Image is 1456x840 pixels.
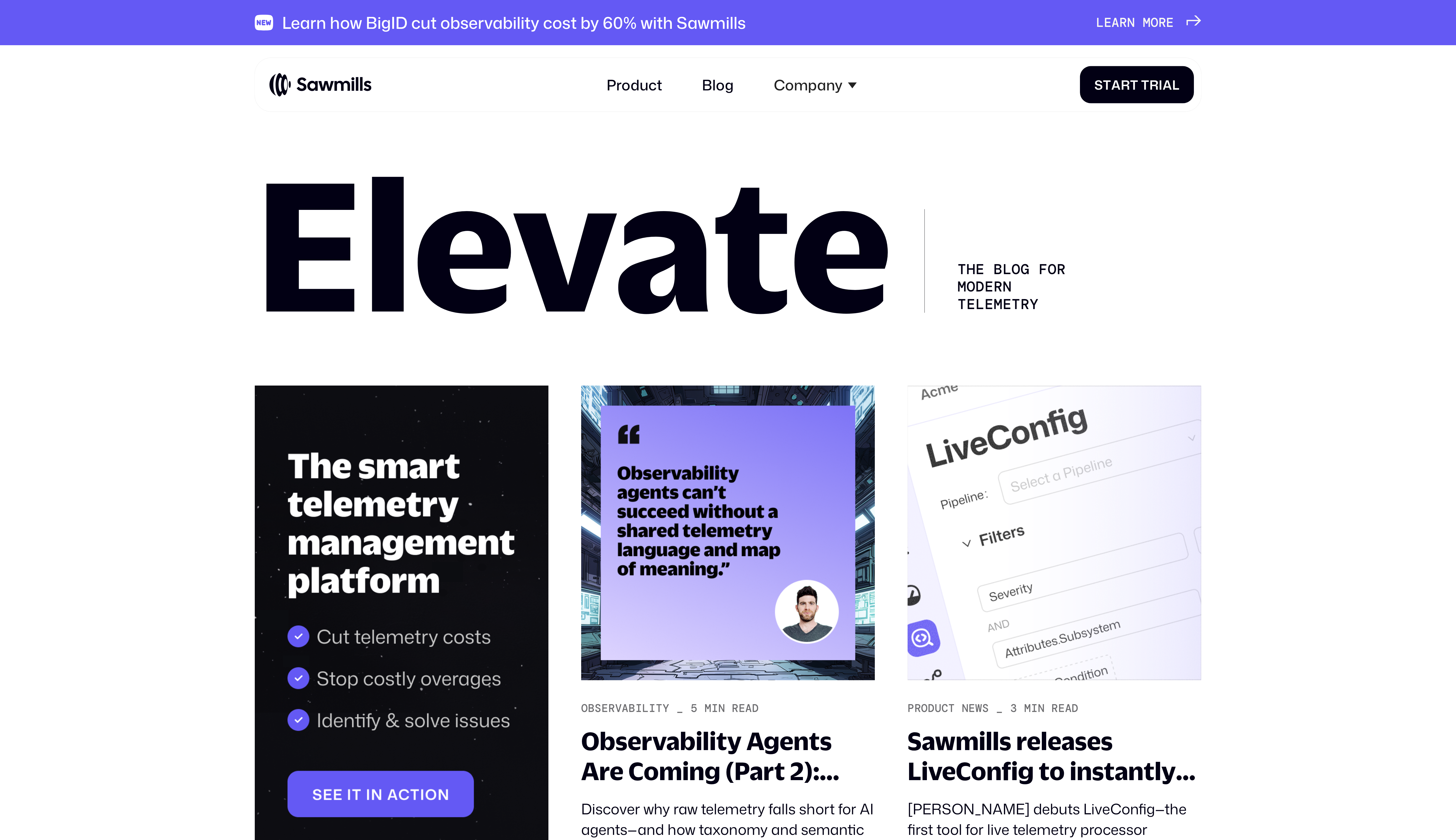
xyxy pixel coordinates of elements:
[924,209,1070,313] div: The Blog for Modern telemetry
[908,702,989,715] div: Product News
[1163,77,1172,93] span: a
[1149,77,1159,93] span: r
[1151,15,1158,30] span: o
[1010,702,1017,715] div: 3
[581,702,669,715] div: Observability
[1104,15,1112,30] span: e
[763,65,867,104] div: Company
[1130,77,1138,93] span: t
[774,76,843,93] div: Company
[1096,15,1201,30] a: Learnmore
[1103,77,1111,93] span: t
[1024,702,1078,715] div: min read
[677,702,683,715] div: _
[1096,15,1104,30] span: L
[1172,77,1179,93] span: l
[596,65,673,104] a: Product
[908,726,1201,786] div: Sawmills releases LiveConfig to instantly configure your telemetry pipeline without deployment
[1080,66,1194,103] a: StartTrial
[1094,77,1103,93] span: S
[705,702,759,715] div: min read
[691,702,698,715] div: 5
[1159,77,1163,93] span: i
[1111,15,1119,30] span: a
[1166,15,1174,30] span: e
[691,65,745,104] a: Blog
[1143,15,1151,30] span: m
[1158,15,1166,30] span: r
[1111,77,1121,93] span: a
[255,173,892,313] h1: Elevate
[1141,77,1149,93] span: T
[1119,15,1127,30] span: r
[282,13,746,32] div: Learn how BigID cut observability cost by 60% with Sawmills
[1121,77,1130,93] span: r
[1127,15,1135,30] span: n
[581,726,875,786] div: Observability Agents Are Coming (Part 2): Telemetry Taxonomy and Semantics – The Missing Link
[996,702,1003,715] div: _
